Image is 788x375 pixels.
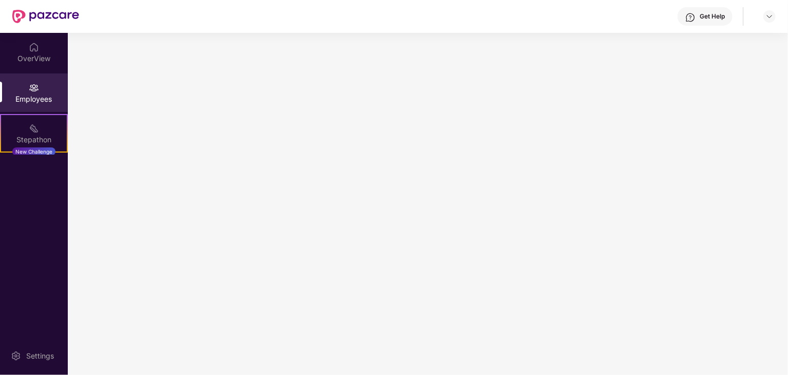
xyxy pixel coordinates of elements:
[29,123,39,134] img: svg+xml;base64,PHN2ZyB4bWxucz0iaHR0cDovL3d3dy53My5vcmcvMjAwMC9zdmciIHdpZHRoPSIyMSIgaGVpZ2h0PSIyMC...
[1,135,67,145] div: Stepathon
[685,12,696,23] img: svg+xml;base64,PHN2ZyBpZD0iSGVscC0zMngzMiIgeG1sbnM9Imh0dHA6Ly93d3cudzMub3JnLzIwMDAvc3ZnIiB3aWR0aD...
[23,351,57,361] div: Settings
[700,12,725,21] div: Get Help
[11,351,21,361] img: svg+xml;base64,PHN2ZyBpZD0iU2V0dGluZy0yMHgyMCIgeG1sbnM9Imh0dHA6Ly93d3cudzMub3JnLzIwMDAvc3ZnIiB3aW...
[765,12,774,21] img: svg+xml;base64,PHN2ZyBpZD0iRHJvcGRvd24tMzJ4MzIiIHhtbG5zPSJodHRwOi8vd3d3LnczLm9yZy8yMDAwL3N2ZyIgd2...
[29,42,39,52] img: svg+xml;base64,PHN2ZyBpZD0iSG9tZSIgeG1sbnM9Imh0dHA6Ly93d3cudzMub3JnLzIwMDAvc3ZnIiB3aWR0aD0iMjAiIG...
[29,83,39,93] img: svg+xml;base64,PHN2ZyBpZD0iRW1wbG95ZWVzIiB4bWxucz0iaHR0cDovL3d3dy53My5vcmcvMjAwMC9zdmciIHdpZHRoPS...
[12,147,55,156] div: New Challenge
[12,10,79,23] img: New Pazcare Logo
